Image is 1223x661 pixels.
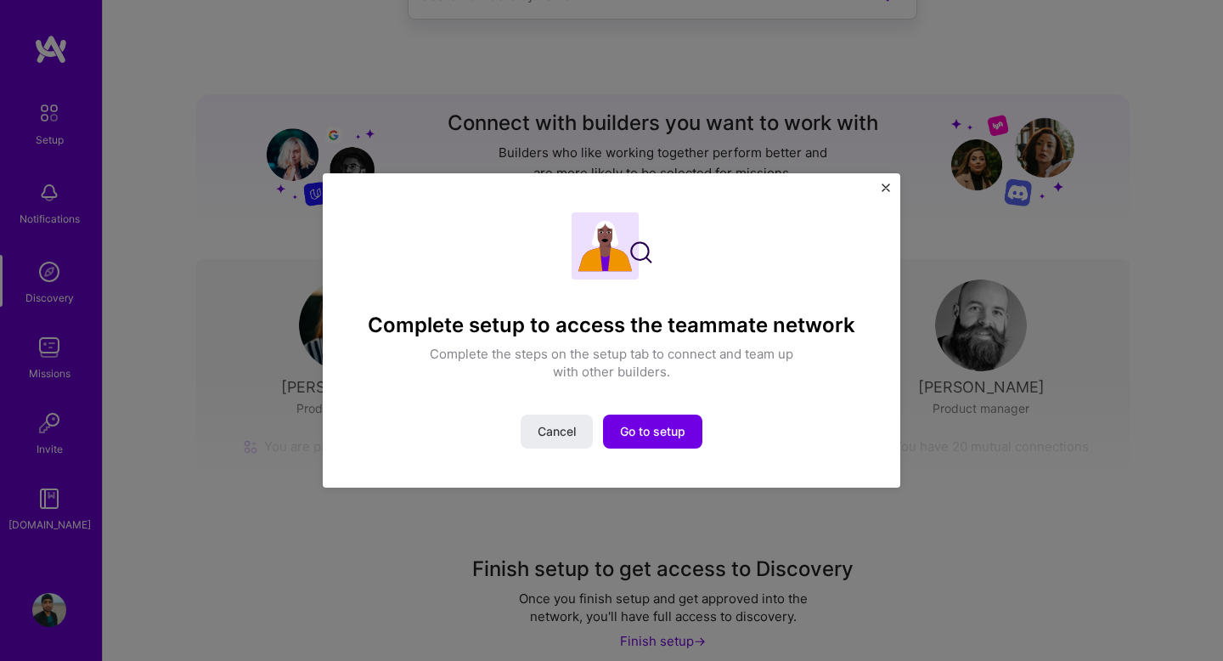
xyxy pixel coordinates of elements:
[521,415,593,449] button: Cancel
[368,314,855,338] h4: Complete setup to access the teammate network
[572,212,652,280] img: Complete setup illustration
[620,423,685,440] span: Go to setup
[538,423,576,440] span: Cancel
[882,184,890,201] button: Close
[420,345,803,381] p: Complete the steps on the setup tab to connect and team up with other builders.
[603,415,702,449] button: Go to setup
